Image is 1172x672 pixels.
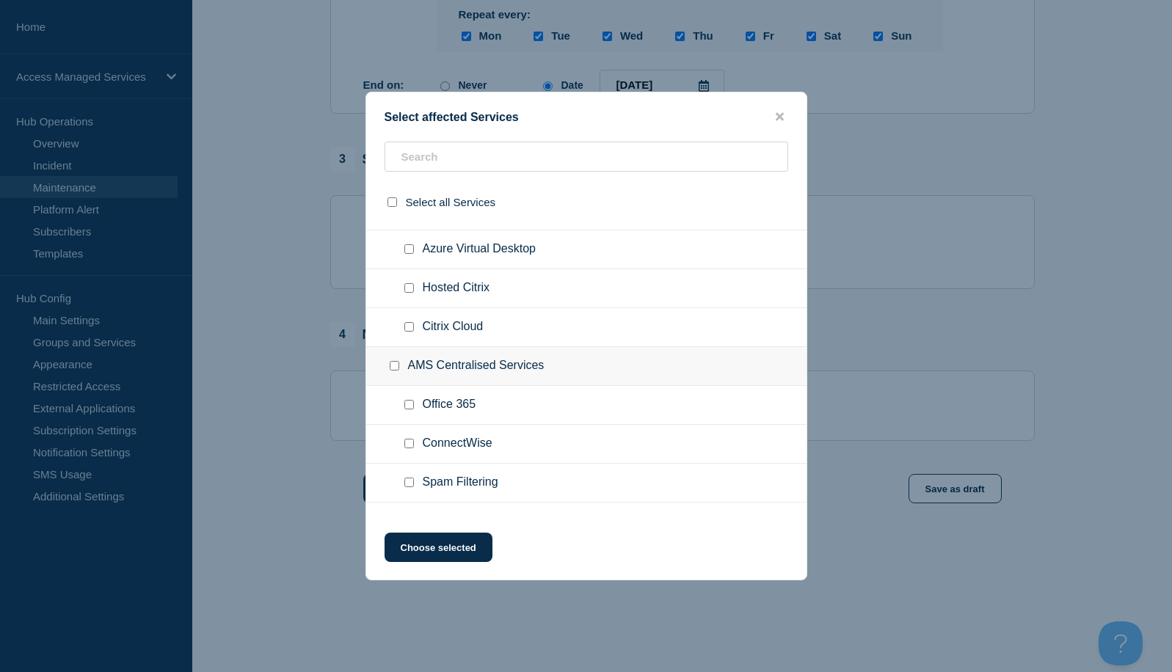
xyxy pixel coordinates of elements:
div: AMS Centralised Services [366,347,807,386]
span: Hosted Citrix [423,281,490,296]
input: Azure Virtual Desktop checkbox [404,244,414,254]
span: ConnectWise [423,437,492,451]
button: Choose selected [385,533,492,562]
input: Citrix Cloud checkbox [404,322,414,332]
input: Search [385,142,788,172]
input: AMS Centralised Services checkbox [390,361,399,370]
div: Select affected Services [366,110,807,124]
span: Citrix Cloud [423,320,484,335]
button: close button [771,110,788,124]
input: Spam Filtering checkbox [404,478,414,487]
input: ConnectWise checkbox [404,439,414,448]
input: select all checkbox [387,197,397,207]
input: Office 365 checkbox [404,400,414,409]
span: Azure Virtual Desktop [423,242,536,257]
span: Select all Services [406,196,496,208]
span: Spam Filtering [423,475,498,490]
span: Office 365 [423,398,476,412]
input: Hosted Citrix checkbox [404,283,414,293]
